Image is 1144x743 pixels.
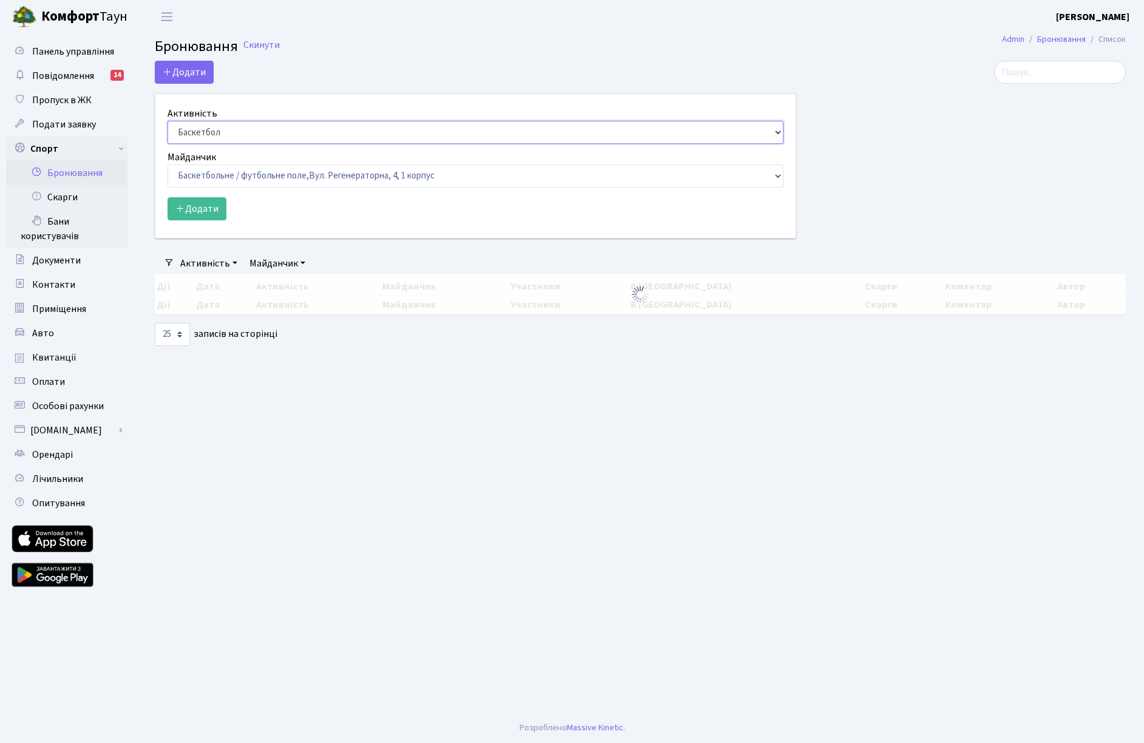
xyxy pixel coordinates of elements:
[32,302,86,316] span: Приміщення
[6,418,127,443] a: [DOMAIN_NAME]
[631,285,650,304] img: Обробка...
[32,69,94,83] span: Повідомлення
[41,7,100,26] b: Комфорт
[6,321,127,345] a: Авто
[520,721,625,735] div: Розроблено .
[152,7,182,27] button: Переключити навігацію
[6,112,127,137] a: Подати заявку
[155,61,214,84] button: Додати
[6,297,127,321] a: Приміщення
[6,248,127,273] a: Документи
[32,375,65,388] span: Оплати
[6,137,127,161] a: Спорт
[6,161,127,185] a: Бронювання
[32,399,104,413] span: Особові рахунки
[6,491,127,515] a: Опитування
[32,351,76,364] span: Квитанції
[243,39,280,51] a: Скинути
[567,721,623,734] a: Massive Kinetic
[12,5,36,29] img: logo.png
[32,45,114,58] span: Панель управління
[32,472,83,486] span: Лічильники
[245,253,310,274] a: Майданчик
[32,448,73,461] span: Орендарі
[168,150,216,165] label: Майданчик
[168,197,226,220] button: Додати
[6,185,127,209] a: Скарги
[32,254,81,267] span: Документи
[110,70,124,81] div: 14
[168,106,217,121] label: Активність
[6,467,127,491] a: Лічильники
[6,39,127,64] a: Панель управління
[32,93,92,107] span: Пропуск в ЖК
[1056,10,1129,24] a: [PERSON_NAME]
[1037,33,1086,46] a: Бронювання
[32,118,96,131] span: Подати заявку
[155,323,190,346] select: записів на сторінці
[6,209,127,248] a: Бани користувачів
[155,36,238,57] span: Бронювання
[41,7,127,27] span: Таун
[155,323,277,346] label: записів на сторінці
[6,345,127,370] a: Квитанції
[32,278,75,291] span: Контакти
[6,370,127,394] a: Оплати
[32,497,85,510] span: Опитування
[6,394,127,418] a: Особові рахунки
[984,27,1144,52] nav: breadcrumb
[6,273,127,297] a: Контакти
[175,253,242,274] a: Активність
[1086,33,1126,46] li: Список
[6,88,127,112] a: Пропуск в ЖК
[994,61,1126,84] input: Пошук...
[32,327,54,340] span: Авто
[6,443,127,467] a: Орендарі
[1002,33,1024,46] a: Admin
[6,64,127,88] a: Повідомлення14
